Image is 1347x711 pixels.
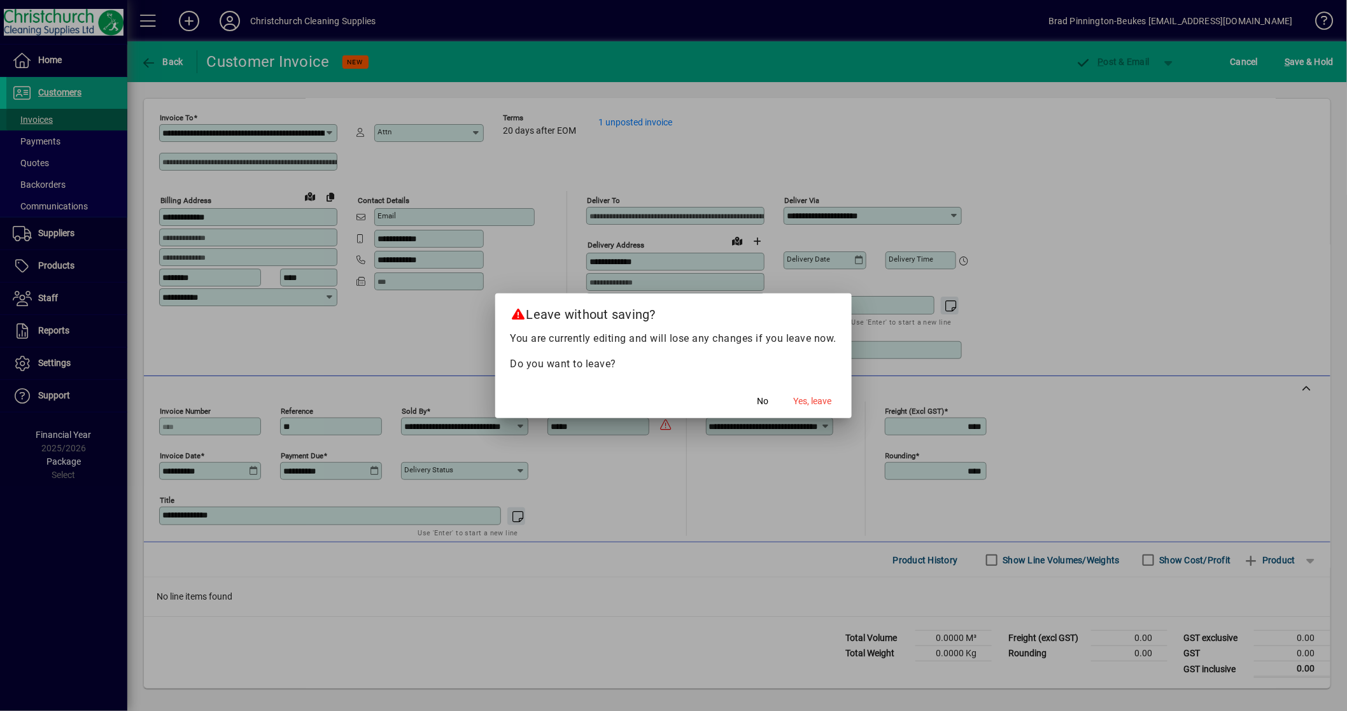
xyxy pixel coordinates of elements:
[757,395,768,408] span: No
[511,356,837,372] p: Do you want to leave?
[788,390,836,413] button: Yes, leave
[495,293,852,330] h2: Leave without saving?
[511,331,837,346] p: You are currently editing and will lose any changes if you leave now.
[793,395,831,408] span: Yes, leave
[742,390,783,413] button: No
